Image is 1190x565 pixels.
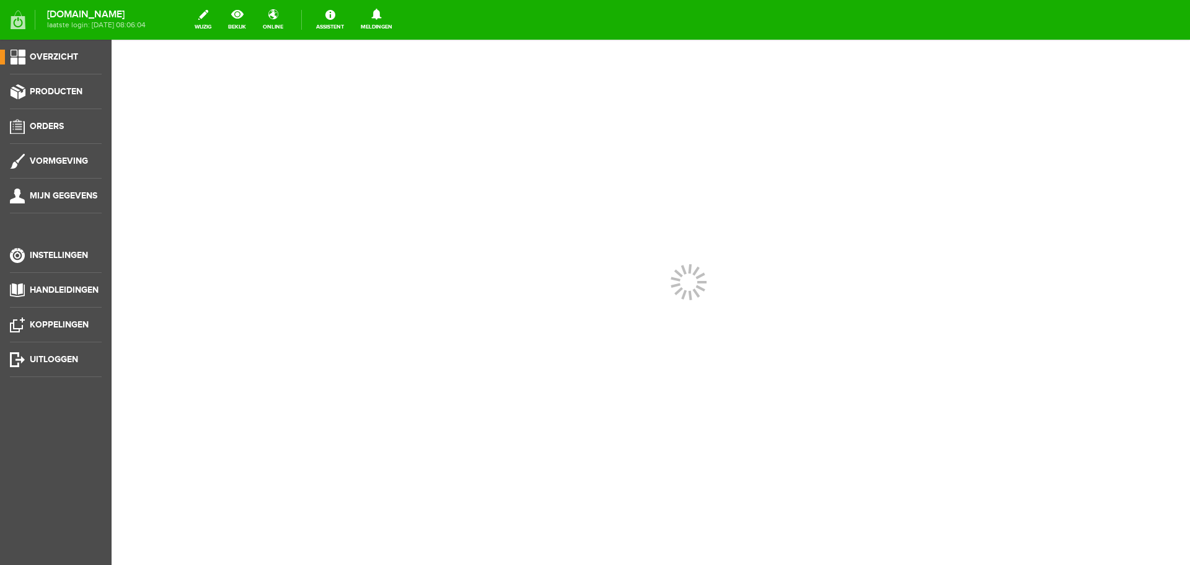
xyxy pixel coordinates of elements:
span: Orders [30,121,64,131]
span: Uitloggen [30,354,78,365]
strong: [DOMAIN_NAME] [47,11,146,18]
span: Mijn gegevens [30,190,97,201]
a: Assistent [309,6,351,33]
a: online [255,6,291,33]
span: laatste login: [DATE] 08:06:04 [47,22,146,29]
span: Producten [30,86,82,97]
a: wijzig [187,6,219,33]
span: Handleidingen [30,285,99,295]
a: bekijk [221,6,253,33]
span: Instellingen [30,250,88,260]
a: Meldingen [353,6,400,33]
span: Koppelingen [30,319,89,330]
span: Vormgeving [30,156,88,166]
span: Overzicht [30,51,78,62]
